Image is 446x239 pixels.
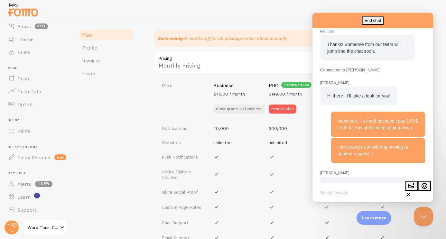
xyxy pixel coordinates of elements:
span: Word Tonic Community [28,224,58,231]
img: fomo-relay-logo-orange.svg [7,2,39,18]
div: Chat message [8,67,113,93]
span: Inline [17,128,30,134]
span: new [54,154,66,160]
span: Push [8,66,70,70]
span: Thanks! Someone from our team will jump into the chat soon. [15,29,88,41]
a: Invoices [78,54,135,67]
td: Websites [154,135,209,150]
span: Invoices [82,57,101,64]
span: i am strongly considering moving to another supplier :( [25,132,96,143]
td: Inline Social Proof [154,184,209,200]
p: Learn more [362,215,386,221]
a: Flows beta [4,20,70,33]
span: thank you. it's mad! because i pay 149 $ / mth for this and it keeps going down [25,106,105,117]
div: Chat message [8,99,113,151]
a: Word Tonic Community [23,220,67,235]
a: Support [4,203,70,216]
div: Learn more [357,211,391,225]
h4: PRO [269,82,279,89]
a: Push [4,72,70,85]
span: $75.00 / month [213,91,245,97]
div: Chat message [8,54,113,60]
a: Learn [4,190,70,203]
span: beta [35,23,48,29]
a: Team [78,67,135,80]
span: Team [82,70,95,77]
a: Inline [4,124,70,137]
span: Push [17,75,29,82]
p: 2 months off for all packages when billed annually [158,35,287,41]
span: Theme [17,36,33,42]
button: Attach a file [93,168,106,178]
td: Active Visitors Counter [154,165,209,184]
span: Plan [82,32,93,38]
td: 300,000 [265,121,320,135]
span: Opt-In [17,101,33,107]
span: Learn [17,194,31,200]
span: Rules [17,49,30,55]
a: Relay Persona new [4,151,70,164]
span: Hi there - I'll take a look for you! [15,80,78,86]
div: current plan [281,82,312,88]
td: 40,000 [209,121,265,135]
strong: Save money: [158,35,185,41]
span: Relay Persona [8,145,70,149]
span: Help Bot [8,15,113,22]
span: 1 new [35,181,52,187]
span: Profile [82,44,97,51]
td: unlimited [265,135,320,150]
td: unlimited [209,135,265,150]
span: Relay Persona [17,154,51,161]
td: Push Notifications [154,149,209,165]
h4: Plan [162,82,206,89]
span: Support [17,207,36,213]
div: Monthly Pricing [154,51,431,75]
a: Alerts 1 new [4,178,70,190]
button: cancel plan [269,105,296,114]
td: Custom Page Rules [154,199,209,215]
span: Push Data [17,88,42,95]
span: Alerts [17,181,31,187]
div: Chat message [8,15,113,48]
iframe: Help Scout Beacon - Close [414,207,433,226]
button: downgrade to business [213,105,265,114]
span: Get Help [8,171,70,176]
button: Emoji Picker [106,168,118,178]
span: [PERSON_NAME] [8,67,113,73]
a: Profile [78,41,135,54]
svg: <p>Watch New Feature Tutorials!</p> [34,193,40,198]
td: Chat Support [154,215,209,230]
span: Flows [17,23,31,30]
span: [PERSON_NAME] [8,157,113,163]
span: $149.00 / month [269,91,302,97]
a: Rules [4,46,70,59]
a: Opt-In [4,98,70,111]
span: Inline [8,118,70,123]
td: Notifications [154,121,209,135]
span: Connected to [PERSON_NAME] [8,55,68,60]
iframe: Help Scout Beacon - Live Chat, Contact Form, and Knowledge Base [312,13,433,202]
a: Push Data [4,85,70,98]
h4: Business [213,82,234,89]
a: Theme [4,33,70,46]
a: Plan [78,28,135,41]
